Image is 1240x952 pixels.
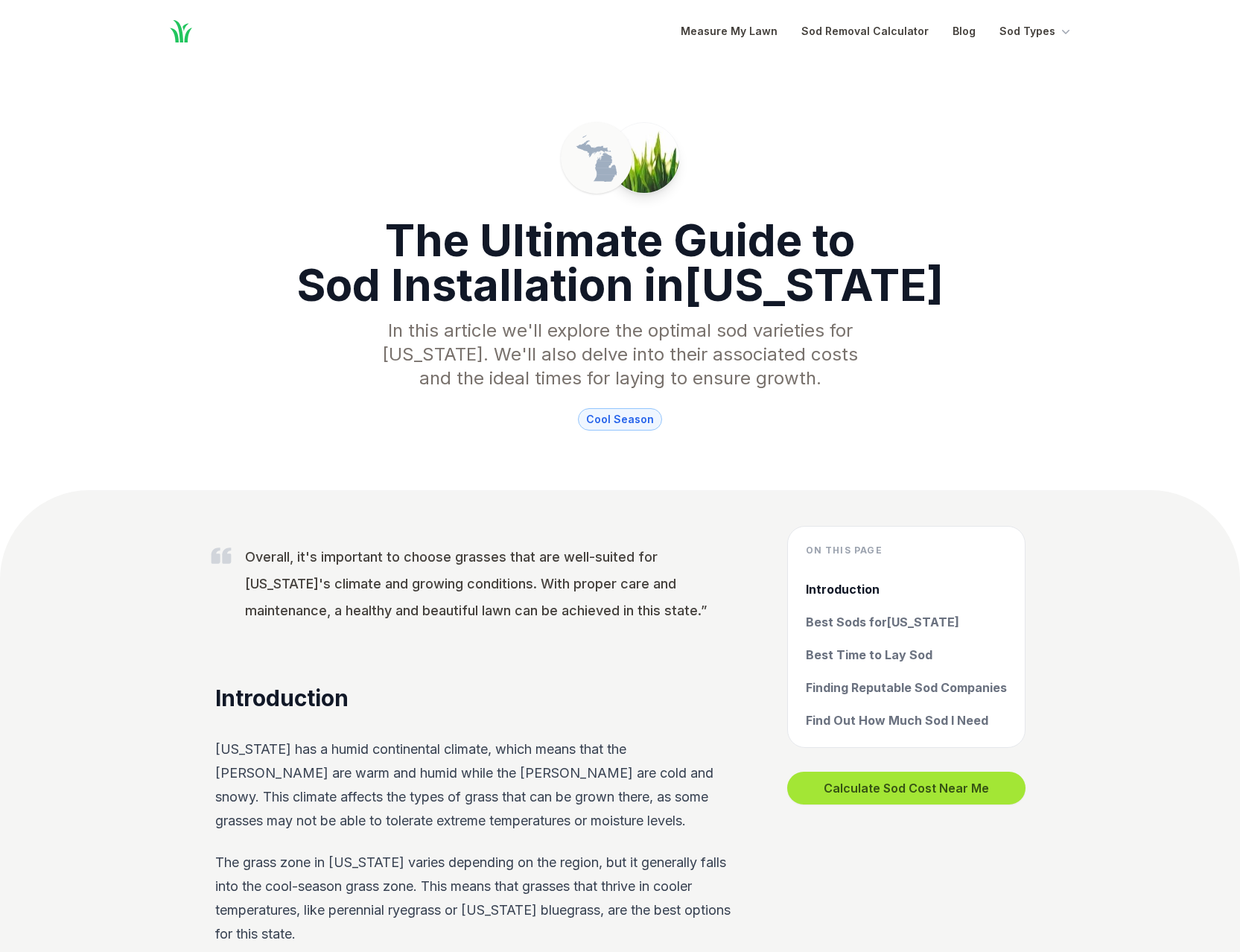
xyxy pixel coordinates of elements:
a: Blog [953,22,976,40]
a: Best Time to Lay Sod [806,646,1007,664]
a: Introduction [806,580,1007,598]
a: Best Sods for[US_STATE] [806,613,1007,631]
h4: On this page [806,545,1007,556]
a: Measure My Lawn [681,22,778,40]
span: cool season [578,408,662,431]
a: Finding Reputable Sod Companies [806,679,1007,696]
a: Find Out How Much Sod I Need [806,711,1007,729]
p: The grass zone in [US_STATE] varies depending on the region, but it generally falls into the cool... [215,851,740,946]
p: Overall, it's important to choose grasses that are well-suited for [US_STATE]'s climate and growi... [245,544,740,624]
p: In this article we'll explore the optimal sod varieties for [US_STATE] . We'll also delve into th... [370,319,871,390]
p: [US_STATE] has a humid continental climate, which means that the [PERSON_NAME] are warm and humid... [215,737,740,833]
button: Sod Types [999,22,1073,40]
h2: Introduction [215,684,740,714]
a: Sod Removal Calculator [801,22,929,40]
img: Michigan state outline [573,134,620,182]
button: Calculate Sod Cost Near Me [787,772,1026,805]
img: Picture of a patch of sod in Michigan [609,123,679,193]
